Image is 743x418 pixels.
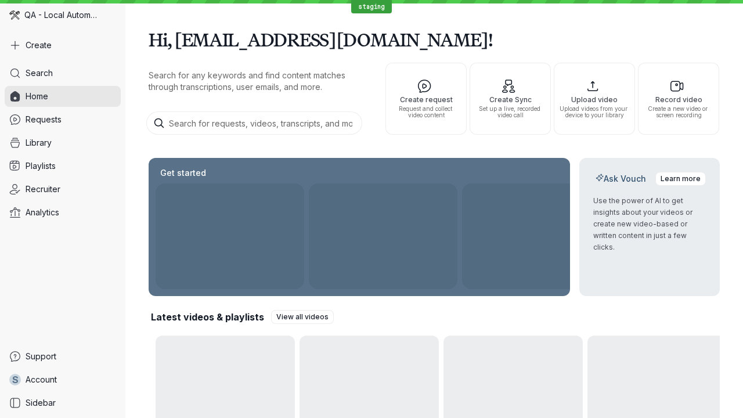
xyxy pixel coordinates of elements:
[554,63,635,135] button: Upload videoUpload videos from your device to your library
[391,96,461,103] span: Create request
[26,91,48,102] span: Home
[26,397,56,409] span: Sidebar
[661,173,701,185] span: Learn more
[638,63,719,135] button: Record videoCreate a new video or screen recording
[470,63,551,135] button: Create SyncSet up a live, recorded video call
[643,106,714,118] span: Create a new video or screen recording
[593,173,648,185] h2: Ask Vouch
[5,369,121,390] a: sAccount
[385,63,467,135] button: Create requestRequest and collect video content
[158,167,208,179] h2: Get started
[559,96,630,103] span: Upload video
[475,106,546,118] span: Set up a live, recorded video call
[5,63,121,84] a: Search
[5,132,121,153] a: Library
[5,156,121,176] a: Playlists
[391,106,461,118] span: Request and collect video content
[149,70,365,93] p: Search for any keywords and find content matches through transcriptions, user emails, and more.
[5,5,121,26] div: QA - Local Automation
[26,160,56,172] span: Playlists
[12,374,19,385] span: s
[5,346,121,367] a: Support
[9,10,20,20] img: QA - Local Automation avatar
[655,172,706,186] a: Learn more
[475,96,546,103] span: Create Sync
[5,109,121,130] a: Requests
[5,179,121,200] a: Recruiter
[26,374,57,385] span: Account
[643,96,714,103] span: Record video
[146,111,362,135] input: Search for requests, videos, transcripts, and more...
[26,39,52,51] span: Create
[593,195,706,253] p: Use the power of AI to get insights about your videos or create new video-based or written conten...
[26,114,62,125] span: Requests
[5,86,121,107] a: Home
[24,9,99,21] span: QA - Local Automation
[149,23,720,56] h1: Hi, [EMAIL_ADDRESS][DOMAIN_NAME]!
[26,183,60,195] span: Recruiter
[276,311,329,323] span: View all videos
[5,202,121,223] a: Analytics
[559,106,630,118] span: Upload videos from your device to your library
[26,351,56,362] span: Support
[26,67,53,79] span: Search
[151,311,264,323] h2: Latest videos & playlists
[26,207,59,218] span: Analytics
[5,392,121,413] a: Sidebar
[26,137,52,149] span: Library
[5,35,121,56] button: Create
[271,310,334,324] a: View all videos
